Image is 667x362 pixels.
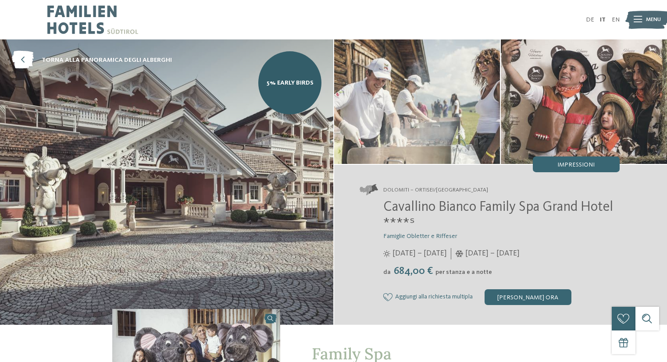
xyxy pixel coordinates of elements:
span: Dolomiti – Ortisei/[GEOGRAPHIC_DATA] [383,186,488,194]
i: Orari d'apertura inverno [455,250,464,257]
span: Famiglie Obletter e Riffeser [383,233,457,239]
span: 5% Early Birds [267,78,314,87]
span: Aggiungi alla richiesta multipla [395,294,473,301]
div: [PERSON_NAME] ora [485,289,571,305]
span: torna alla panoramica degli alberghi [42,56,172,64]
a: DE [586,17,594,23]
a: EN [612,17,620,23]
img: Nel family hotel a Ortisei i vostri desideri diventeranno realtà [501,39,667,164]
span: per stanza e a notte [435,269,492,275]
span: Impressioni [557,162,595,168]
span: Menu [646,16,661,24]
span: 684,00 € [392,266,435,277]
span: [DATE] – [DATE] [465,248,520,259]
a: IT [600,17,606,23]
span: [DATE] – [DATE] [392,248,447,259]
span: Cavallino Bianco Family Spa Grand Hotel ****ˢ [383,200,613,231]
a: torna alla panoramica degli alberghi [12,51,172,69]
a: 5% Early Birds [258,51,321,114]
span: da [383,269,391,275]
img: Nel family hotel a Ortisei i vostri desideri diventeranno realtà [334,39,500,164]
i: Orari d'apertura estate [383,250,390,257]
